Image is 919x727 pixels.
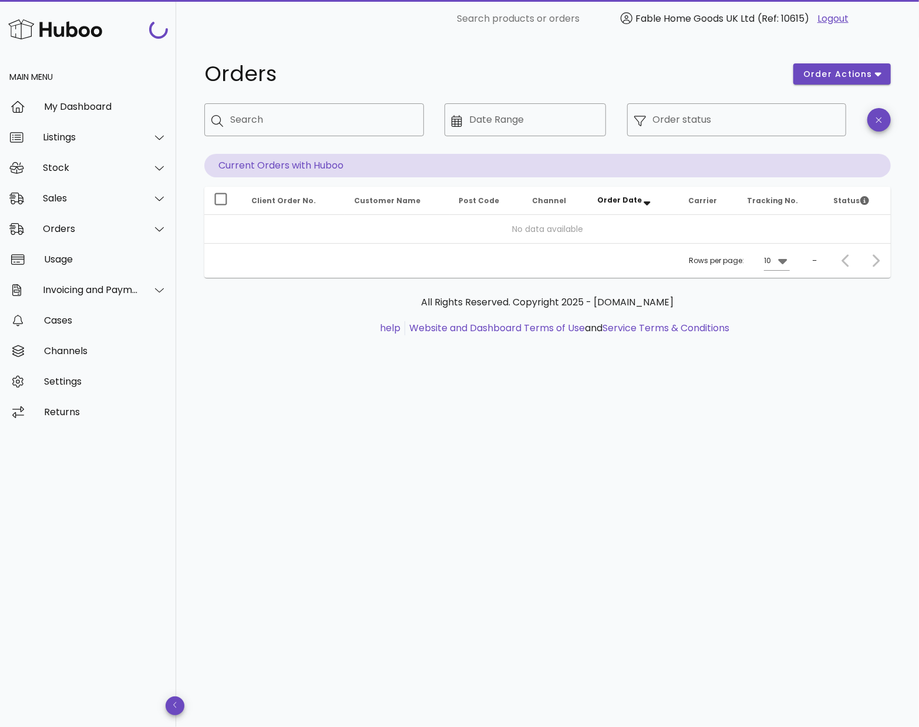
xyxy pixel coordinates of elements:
span: Customer Name [354,196,420,206]
p: Current Orders with Huboo [204,154,891,177]
span: Tracking No. [747,196,799,206]
a: help [380,321,400,335]
div: Sales [43,193,139,204]
th: Customer Name [345,187,450,215]
th: Post Code [450,187,523,215]
div: Returns [44,406,167,418]
a: Logout [817,12,849,26]
li: and [405,321,729,335]
th: Client Order No. [242,187,345,215]
div: Stock [43,162,139,173]
div: Orders [43,223,139,234]
div: My Dashboard [44,101,167,112]
td: No data available [204,215,891,243]
span: Status [834,196,869,206]
span: Order Date [597,195,642,205]
span: (Ref: 10615) [758,12,809,25]
a: Website and Dashboard Terms of Use [409,321,585,335]
div: Settings [44,376,167,387]
div: Rows per page: [689,244,790,278]
a: Service Terms & Conditions [602,321,729,335]
div: Cases [44,315,167,326]
div: Invoicing and Payments [43,284,139,295]
span: Client Order No. [251,196,316,206]
div: Channels [44,345,167,356]
span: Fable Home Goods UK Ltd [635,12,755,25]
p: All Rights Reserved. Copyright 2025 - [DOMAIN_NAME] [214,295,881,309]
th: Tracking No. [738,187,824,215]
th: Status [824,187,891,215]
img: Huboo Logo [8,16,102,42]
div: – [812,255,817,266]
button: order actions [793,63,891,85]
div: Usage [44,254,167,265]
h1: Orders [204,63,779,85]
div: 10 [764,255,771,266]
span: Post Code [459,196,500,206]
span: Channel [532,196,566,206]
span: Carrier [688,196,717,206]
span: order actions [803,68,873,80]
div: 10Rows per page: [764,251,790,270]
div: Listings [43,132,139,143]
th: Order Date: Sorted descending. Activate to remove sorting. [588,187,679,215]
th: Carrier [679,187,738,215]
th: Channel [523,187,588,215]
